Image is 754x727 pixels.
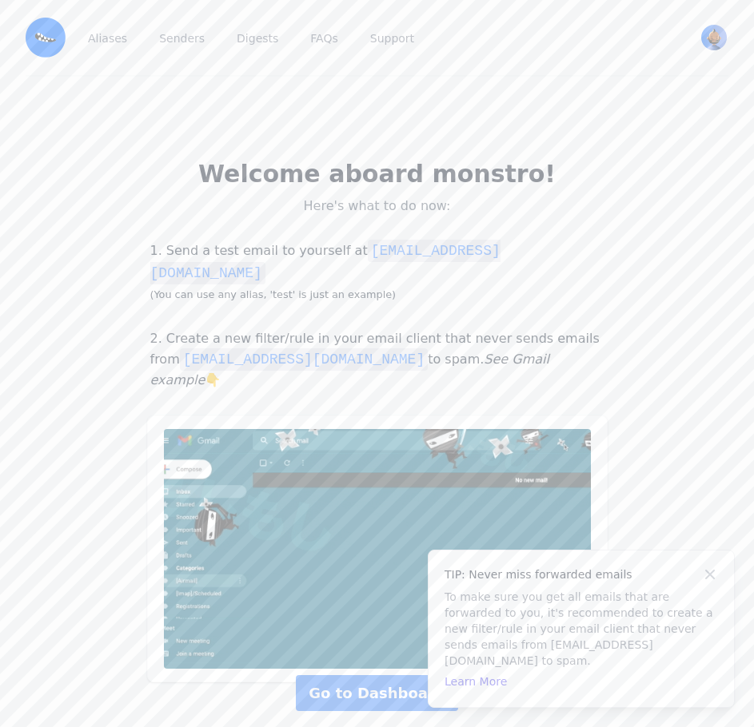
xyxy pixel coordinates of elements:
[700,23,728,52] button: User menu
[198,160,557,189] h2: Welcome aboard monstro!
[147,240,608,304] p: 1. Send a test email to yourself at
[296,675,457,711] a: Go to Dashboard
[445,589,718,669] p: To make sure you get all emails that are forwarded to you, it's recommended to create a new filte...
[150,352,549,387] i: See Gmail example
[150,288,397,300] small: (You can use any alias, 'test' is just an example)
[26,18,66,58] img: Email Monster
[445,566,718,582] h4: TIP: Never miss forwarded emails
[198,198,557,214] p: Here's what to do now:
[701,25,727,50] img: monstro's Avatar
[150,240,501,284] code: [EMAIL_ADDRESS][DOMAIN_NAME]
[147,329,608,390] p: 2. Create a new filter/rule in your email client that never sends emails from to spam. 👇
[180,348,428,371] code: [EMAIL_ADDRESS][DOMAIN_NAME]
[445,675,507,688] a: Learn More
[164,429,591,669] img: Add noreply@eml.monster to a Never Send to Spam filter in Gmail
